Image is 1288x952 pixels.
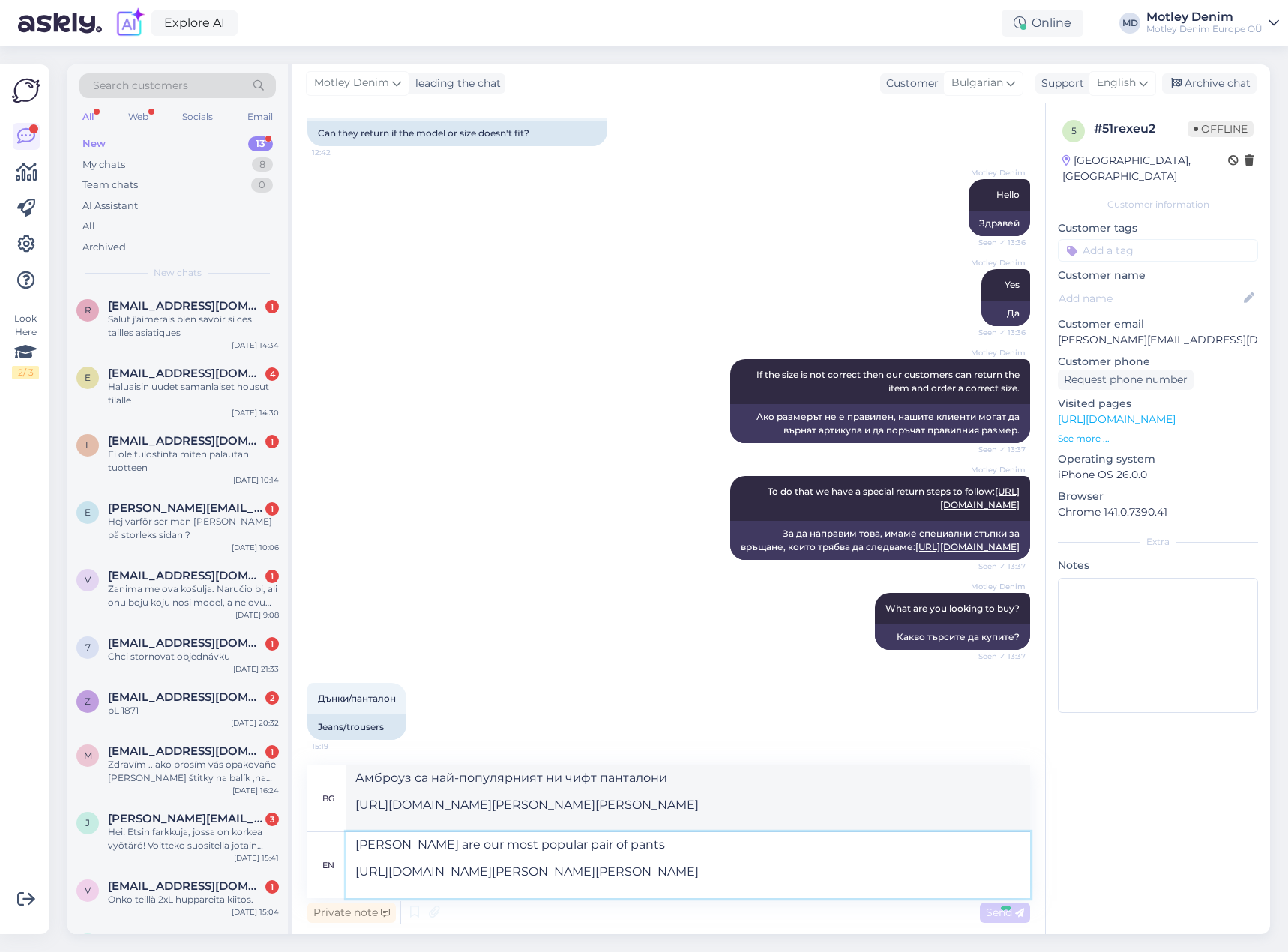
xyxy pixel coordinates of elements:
p: Operating system [1058,451,1258,467]
div: 1 [265,745,279,759]
p: Browser [1058,489,1258,504]
span: E [85,507,91,518]
div: # 51rexeu2 [1094,120,1188,138]
span: Motley Denim [969,581,1026,592]
span: martinsidlik123@gmail.com [108,744,264,758]
p: Visited pages [1058,396,1258,412]
div: Zdravím .. ako prosím vás opakovaňe [PERSON_NAME] štitky na balík ,na vrátenie tovaru ? [PERSON_N... [108,758,279,785]
div: Archive chat [1162,73,1257,94]
span: Eva.makikyro@telia.com [108,501,264,515]
div: AI Assistant [82,199,138,214]
div: All [79,107,97,127]
p: Chrome 141.0.7390.41 [1058,504,1258,520]
a: Explore AI [151,10,238,36]
div: 8 [252,157,273,172]
div: 2 [265,691,279,705]
span: vadurova.j@seznam.cz [108,933,264,947]
div: [DATE] 21:33 [233,663,279,675]
div: 4 [265,367,279,381]
span: Seen ✓ 13:37 [969,651,1026,662]
div: Chci stornovat objednávku [108,650,279,663]
span: English [1097,75,1136,91]
input: Add a tag [1058,239,1258,262]
span: Seen ✓ 13:36 [969,237,1026,248]
div: За да направим това, имаме специални стъпки за връщане, които трябва да следваме: [730,521,1030,560]
p: [PERSON_NAME][EMAIL_ADDRESS][DOMAIN_NAME] [1058,332,1258,348]
span: janne.i.lehtinen@gmail.com [108,812,264,825]
span: If the size is not correct then our customers can return the item and order a correct size. [756,369,1022,394]
div: [DATE] 15:04 [232,906,279,918]
div: Здравей [969,211,1030,236]
span: 12:42 [312,147,368,158]
span: Yes [1005,279,1020,290]
div: leading the chat [409,76,501,91]
div: [DATE] 10:06 [232,542,279,553]
span: 777999988@seznam.cz [108,636,264,650]
div: Archived [82,240,126,255]
a: [URL][DOMAIN_NAME] [1058,412,1176,426]
span: m [84,750,92,761]
div: Motley Denim Europe OÜ [1146,23,1263,35]
p: iPhone OS 26.0.0 [1058,467,1258,483]
div: Hei! Etsin farkkuja, jossa on korkea vyötärö! Voitteko suositella jotain [PERSON_NAME]. Minun kok... [108,825,279,852]
div: pL 1871 [108,704,279,717]
a: [URL][DOMAIN_NAME] [915,541,1020,552]
span: Search customers [93,78,188,94]
div: Can they return if the model or size doesn't fit? [307,121,607,146]
span: r [85,304,91,316]
div: Jeans/trousers [307,714,406,740]
span: Motley Denim [969,464,1026,475]
a: Motley DenimMotley Denim Europe OÜ [1146,11,1279,35]
div: 3 [265,813,279,826]
div: 1 [265,502,279,516]
div: Online [1002,10,1083,37]
div: 0 [251,178,273,193]
div: Ако размерът не е правилен, нашите клиенти могат да върнат артикула и да поръчат правилния размер. [730,404,1030,443]
span: Seen ✓ 13:37 [969,561,1026,572]
span: To do that we have a special return steps to follow: [768,486,1020,510]
div: Customer information [1058,198,1258,211]
span: Veikkovainio79@gmail.com [108,879,264,893]
div: Socials [179,107,216,127]
span: Z [85,696,91,707]
p: See more ... [1058,432,1258,445]
div: [DATE] 14:30 [232,407,279,418]
div: All [82,219,95,234]
span: e [85,372,91,383]
span: 15:19 [312,741,368,752]
div: 1 [265,880,279,894]
div: Какво търсите да купите? [875,624,1030,650]
div: Email [244,107,276,127]
div: [DATE] 15:41 [234,852,279,864]
span: Motley Denim [969,167,1026,178]
span: Motley Denim [314,75,389,91]
div: Customer [880,76,939,91]
div: Hej varför ser man [PERSON_NAME] på storleks sidan ? [108,515,279,542]
div: 1 [265,435,279,448]
span: What are you looking to buy? [885,603,1020,614]
span: Seen ✓ 13:36 [969,327,1026,338]
span: Motley Denim [969,257,1026,268]
input: Add name [1059,290,1241,307]
div: Extra [1058,535,1258,549]
div: [GEOGRAPHIC_DATA], [GEOGRAPHIC_DATA] [1062,153,1228,184]
p: Customer phone [1058,354,1258,370]
div: 2 / 3 [12,366,39,379]
div: [DATE] 20:32 [231,717,279,729]
span: eemeli.laurinolli@hotmail.com [108,367,264,380]
img: Askly Logo [12,76,40,105]
p: Customer tags [1058,220,1258,236]
span: Дънки/панталон [318,693,396,704]
div: 1 [265,300,279,313]
div: Ei ole tulostinta miten palautan tuotteen [108,448,279,475]
div: 1 [265,637,279,651]
span: Seen ✓ 13:37 [969,444,1026,455]
span: Motley Denim [969,347,1026,358]
span: Zuzannamarciniak96@gmail.com [108,690,264,704]
div: [DATE] 9:08 [235,609,279,621]
span: New chats [154,266,202,280]
span: l [85,439,91,451]
span: v [85,574,91,585]
p: Customer email [1058,316,1258,332]
span: 5 [1071,125,1077,136]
